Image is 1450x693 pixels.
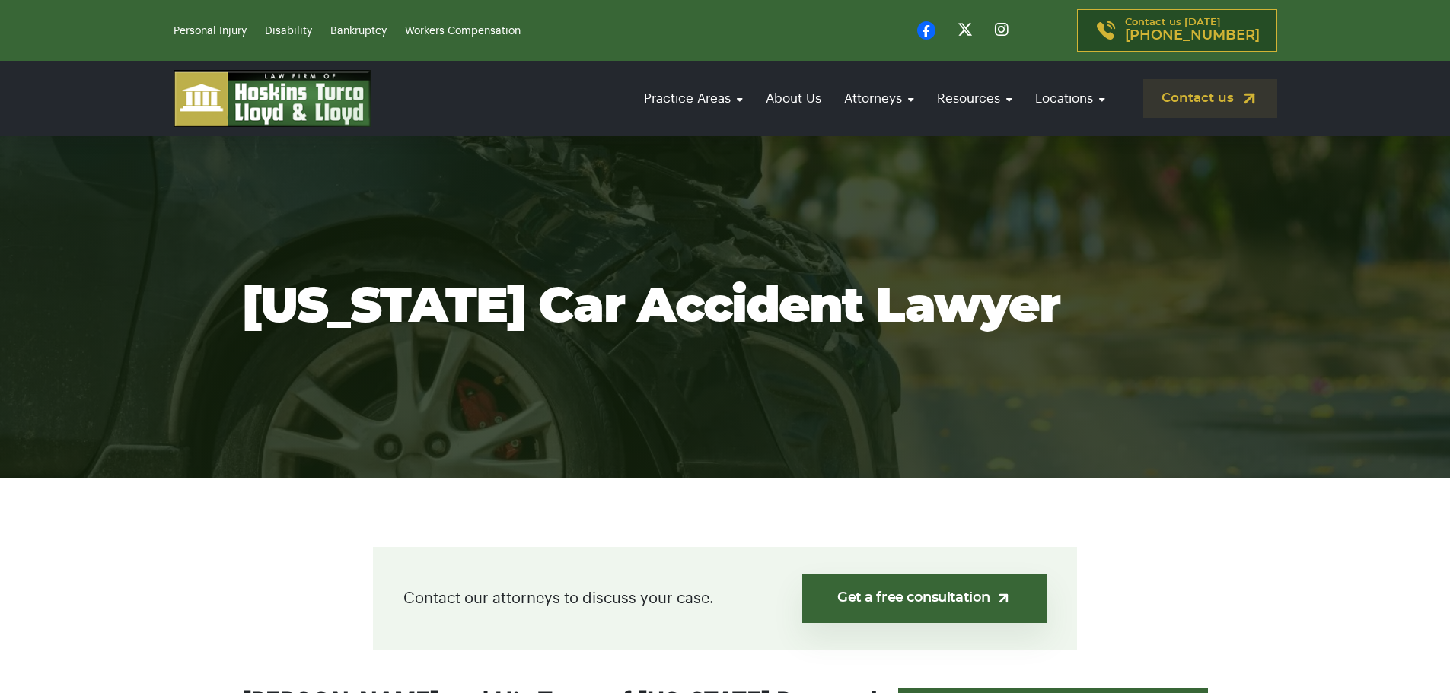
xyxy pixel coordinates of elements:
a: Contact us [DATE][PHONE_NUMBER] [1077,9,1277,52]
p: Contact us [DATE] [1125,17,1260,43]
a: Attorneys [837,77,922,120]
a: Locations [1028,77,1113,120]
a: Contact us [1143,79,1277,118]
h1: [US_STATE] Car Accident Lawyer [242,281,1209,334]
img: arrow-up-right-light.svg [996,590,1012,606]
div: Contact our attorneys to discuss your case. [373,547,1077,650]
a: Personal Injury [174,26,247,37]
a: About Us [758,77,829,120]
img: logo [174,70,371,127]
span: [PHONE_NUMBER] [1125,28,1260,43]
a: Workers Compensation [405,26,521,37]
a: Practice Areas [636,77,750,120]
a: Get a free consultation [802,574,1047,623]
a: Disability [265,26,312,37]
a: Bankruptcy [330,26,387,37]
a: Resources [929,77,1020,120]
